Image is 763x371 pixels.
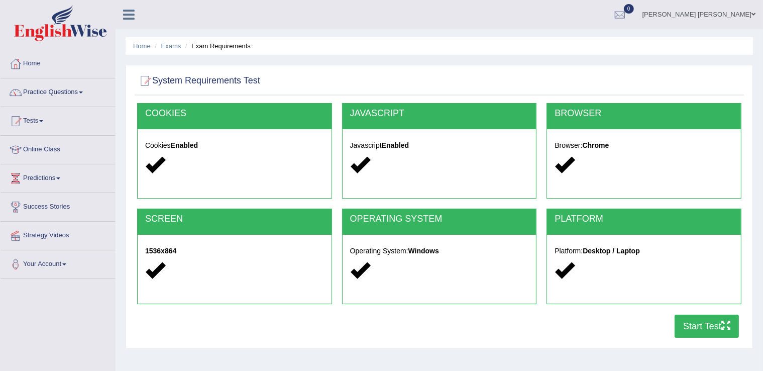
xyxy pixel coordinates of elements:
a: Home [133,42,151,50]
strong: Desktop / Laptop [583,247,640,255]
h5: Javascript [350,142,529,149]
h2: SCREEN [145,214,324,224]
strong: 1536x864 [145,247,176,255]
a: Strategy Videos [1,222,115,247]
a: Online Class [1,136,115,161]
strong: Windows [408,247,439,255]
strong: Chrome [583,141,609,149]
strong: Enabled [171,141,198,149]
a: Predictions [1,164,115,190]
h2: BROWSER [555,109,733,119]
h5: Operating System: [350,247,529,255]
h2: COOKIES [145,109,324,119]
a: Home [1,50,115,75]
h5: Browser: [555,142,733,149]
h5: Cookies [145,142,324,149]
a: Tests [1,107,115,132]
strong: Enabled [382,141,409,149]
a: Your Account [1,250,115,275]
a: Practice Questions [1,78,115,104]
h2: JAVASCRIPT [350,109,529,119]
a: Exams [161,42,181,50]
h2: OPERATING SYSTEM [350,214,529,224]
button: Start Test [675,315,739,338]
li: Exam Requirements [183,41,251,51]
span: 0 [624,4,634,14]
h5: Platform: [555,247,733,255]
h2: PLATFORM [555,214,733,224]
h2: System Requirements Test [137,73,260,88]
a: Success Stories [1,193,115,218]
